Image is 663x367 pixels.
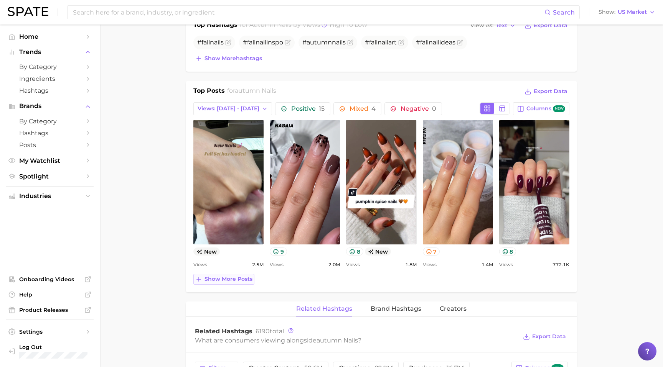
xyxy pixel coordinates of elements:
a: Log out. Currently logged in with e-mail mshon@dashingdiva.com. [6,341,94,361]
button: View AsText [468,21,518,31]
span: Views: [DATE] - [DATE] [198,105,259,112]
span: # [302,39,346,46]
button: Flag as miscategorized or irrelevant [457,39,463,46]
span: Spotlight [19,173,81,180]
span: Trends [19,49,81,56]
span: new [553,105,565,113]
button: 9 [270,247,287,256]
span: Onboarding Videos [19,276,81,283]
span: Brand Hashtags [371,305,421,312]
span: Product Releases [19,306,81,313]
input: Search here for a brand, industry, or ingredient [72,6,544,19]
a: by Category [6,115,94,127]
span: Log Out [19,344,90,351]
span: autumn nails [235,87,276,94]
span: Positive [291,106,325,112]
a: Spotlight [6,170,94,182]
div: What are consumers viewing alongside ? [195,335,517,346]
button: Industries [6,190,94,202]
span: 1.8m [405,260,417,269]
span: nails [210,39,224,46]
a: Home [6,31,94,43]
span: #fallnailideas [416,39,455,46]
span: 0 [432,105,436,112]
span: Views [270,260,284,269]
a: Help [6,289,94,300]
span: Creators [440,305,467,312]
button: Views: [DATE] - [DATE] [193,102,272,115]
span: #fall [197,39,224,46]
span: Export Data [534,88,567,95]
span: My Watchlist [19,157,81,164]
span: Settings [19,328,81,335]
span: Help [19,291,81,298]
span: Views [499,260,513,269]
span: Export Data [532,333,566,340]
h1: Top Posts [193,86,225,98]
span: autumn nails [249,21,292,28]
span: Related Hashtags [195,328,252,335]
span: Brands [19,103,81,110]
img: SPATE [8,7,48,16]
span: Hashtags [19,129,81,137]
button: Flag as miscategorized or irrelevant [347,39,353,46]
span: Home [19,33,81,40]
span: total [256,328,284,335]
button: Export Data [523,86,569,97]
span: by Category [19,118,81,125]
span: Search [553,9,575,16]
span: View As [470,23,493,28]
span: Views [346,260,360,269]
span: Show more hashtags [205,55,262,62]
span: 6190 [256,328,270,335]
button: 8 [346,247,363,256]
span: new [193,247,220,256]
button: Show more posts [193,274,254,285]
button: Flag as miscategorized or irrelevant [285,39,291,46]
span: Posts [19,141,81,149]
span: nails [332,39,346,46]
a: Product Releases [6,304,94,316]
span: 2.5m [252,260,264,269]
button: Columnsnew [513,102,569,115]
button: Show morehashtags [193,53,264,64]
button: 8 [499,247,516,256]
h2: for by Views [240,20,367,31]
span: Text [496,23,507,28]
span: 1.4m [482,260,493,269]
h2: for [227,86,276,98]
span: US Market [618,10,647,14]
button: Export Data [523,20,569,31]
a: Onboarding Videos [6,274,94,285]
span: Industries [19,193,81,200]
h1: Top Hashtags [193,20,237,31]
button: Brands [6,100,94,112]
span: 2.0m [328,260,340,269]
a: by Category [6,61,94,73]
span: Show [599,10,615,14]
span: Views [193,260,207,269]
span: Columns [526,105,565,113]
button: 7 [423,247,440,256]
span: Show more posts [205,276,252,282]
span: by Category [19,63,81,70]
span: Negative [401,106,436,112]
button: ShowUS Market [597,7,657,17]
span: 15 [319,105,325,112]
span: 772.1k [552,260,569,269]
span: Related Hashtags [296,305,352,312]
a: Hashtags [6,85,94,97]
span: 4 [371,105,376,112]
span: #fallnailart [365,39,397,46]
span: autumn nails [317,337,358,344]
span: Ingredients [19,75,81,82]
span: Mixed [350,106,376,112]
span: #fallnailinspo [243,39,283,46]
a: Ingredients [6,73,94,85]
a: Hashtags [6,127,94,139]
a: My Watchlist [6,155,94,167]
span: Hashtags [19,87,81,94]
button: Flag as miscategorized or irrelevant [398,39,404,46]
span: new [365,247,391,256]
button: Export Data [521,331,568,342]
